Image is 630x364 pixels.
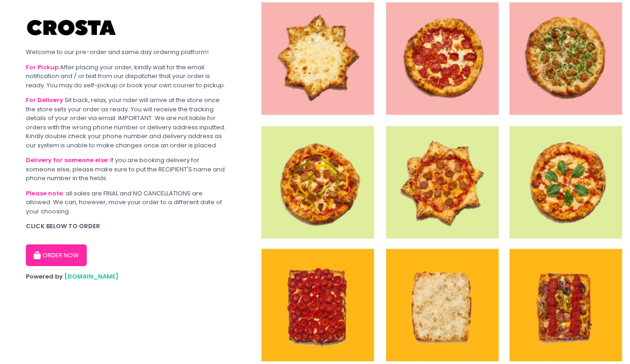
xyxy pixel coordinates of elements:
b: For Delivery [26,96,63,104]
b: Please note: [26,189,64,198]
b: For Pickup [26,63,59,72]
div: Sit back, relax, your rider will arrive at the store once the store sets your order as ready. You... [26,96,226,150]
img: Crosta Pizzeria [26,14,118,42]
div: Welcome to our pre-order and same day ordering platform! [26,48,226,57]
div: Powered by [26,272,226,281]
div: CLICK BELOW TO ORDER [26,222,226,231]
div: all sales are FINAL and NO CANCELLATIONS are allowed. We can, however, move your order to a diffe... [26,189,226,216]
b: Delivery for someone else: [26,156,109,164]
button: ORDER NOW [26,244,87,267]
a: [DOMAIN_NAME] [64,272,119,281]
div: If you are booking delivery for someone else, please make sure to put the RECIPIENT'S name and ph... [26,156,226,183]
div: After placing your order, kindly wait for the email notification and / or text from our dispatche... [26,63,226,90]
